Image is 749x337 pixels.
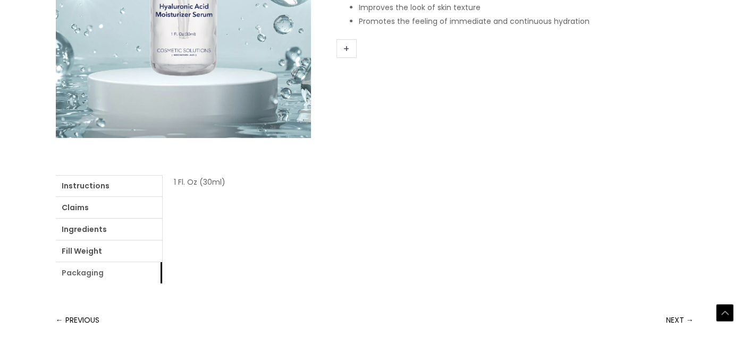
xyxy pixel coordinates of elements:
a: Ingredients [56,219,162,240]
a: Claims [56,197,162,218]
li: Improves the look of skin texture [359,1,694,14]
a: Fill Weight [56,240,162,262]
a: NEXT → [666,309,694,331]
li: Promotes the feeling of immediate and continuous hydration [359,14,694,28]
a: Packaging [56,262,162,283]
a: Instructions [56,175,162,196]
a: + [336,39,357,58]
p: 1 Fl. Oz (30ml) [174,175,683,189]
a: ← PREVIOUS [56,309,99,331]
